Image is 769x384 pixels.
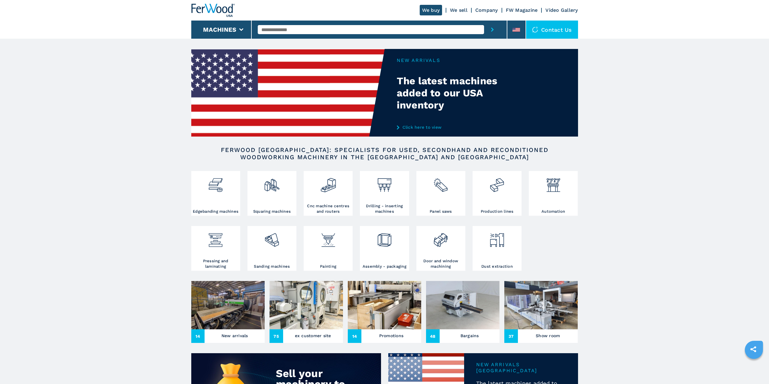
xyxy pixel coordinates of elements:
[426,281,499,329] img: Bargains
[504,281,578,329] img: Show room
[208,227,224,248] img: pressa-strettoia.png
[475,7,498,13] a: Company
[320,264,336,269] h3: Painting
[376,173,393,193] img: foratrici_inseritrici_2.png
[270,329,283,343] span: 75
[295,331,331,340] h3: ex customer site
[304,226,353,271] a: Painting
[506,7,538,13] a: FW Magazine
[363,264,406,269] h3: Assembly - packaging
[426,329,440,343] span: 48
[397,125,515,130] a: Click here to view
[208,173,224,193] img: bordatrici_1.png
[348,329,361,343] span: 14
[526,21,578,39] div: Contact us
[247,226,296,271] a: Sanding machines
[529,171,578,216] a: Automation
[746,342,761,357] a: sharethis
[320,227,336,248] img: verniciatura_1.png
[305,203,351,214] h3: Cnc machine centres and routers
[247,171,296,216] a: Squaring machines
[416,226,465,271] a: Door and window machining
[481,209,514,214] h3: Production lines
[360,171,409,216] a: Drilling - inserting machines
[348,281,421,343] a: Promotions14Promotions
[191,281,265,343] a: New arrivals14New arrivals
[361,203,407,214] h3: Drilling - inserting machines
[254,264,290,269] h3: Sanding machines
[489,173,505,193] img: linee_di_produzione_2.png
[320,173,336,193] img: centro_di_lavoro_cnc_2.png
[191,4,235,17] img: Ferwood
[545,173,561,193] img: automazione.png
[430,209,452,214] h3: Panel saws
[481,264,513,269] h3: Dust extraction
[460,331,479,340] h3: Bargains
[433,227,449,248] img: lavorazione_porte_finestre_2.png
[545,7,578,13] a: Video Gallery
[376,227,393,248] img: montaggio_imballaggio_2.png
[473,226,522,271] a: Dust extraction
[264,173,280,193] img: squadratrici_2.png
[473,171,522,216] a: Production lines
[191,171,240,216] a: Edgebanding machines
[348,281,421,329] img: Promotions
[191,329,205,343] span: 14
[193,209,238,214] h3: Edgebanding machines
[304,171,353,216] a: Cnc machine centres and routers
[532,27,538,33] img: Contact us
[504,329,518,343] span: 37
[203,26,236,33] button: Machines
[270,281,343,329] img: ex customer site
[420,5,442,15] a: We buy
[743,357,764,379] iframe: Chat
[541,209,565,214] h3: Automation
[191,281,265,329] img: New arrivals
[418,258,464,269] h3: Door and window machining
[426,281,499,343] a: Bargains48Bargains
[264,227,280,248] img: levigatrici_2.png
[504,281,578,343] a: Show room37Show room
[379,331,404,340] h3: Promotions
[416,171,465,216] a: Panel saws
[433,173,449,193] img: sezionatrici_2.png
[221,331,248,340] h3: New arrivals
[253,209,291,214] h3: Squaring machines
[536,331,560,340] h3: Show room
[193,258,239,269] h3: Pressing and laminating
[489,227,505,248] img: aspirazione_1.png
[211,146,559,161] h2: FERWOOD [GEOGRAPHIC_DATA]: SPECIALISTS FOR USED, SECONDHAND AND RECONDITIONED WOODWORKING MACHINE...
[450,7,467,13] a: We sell
[191,49,385,137] img: The latest machines added to our USA inventory
[270,281,343,343] a: ex customer site75ex customer site
[360,226,409,271] a: Assembly - packaging
[484,21,501,39] button: submit-button
[191,226,240,271] a: Pressing and laminating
